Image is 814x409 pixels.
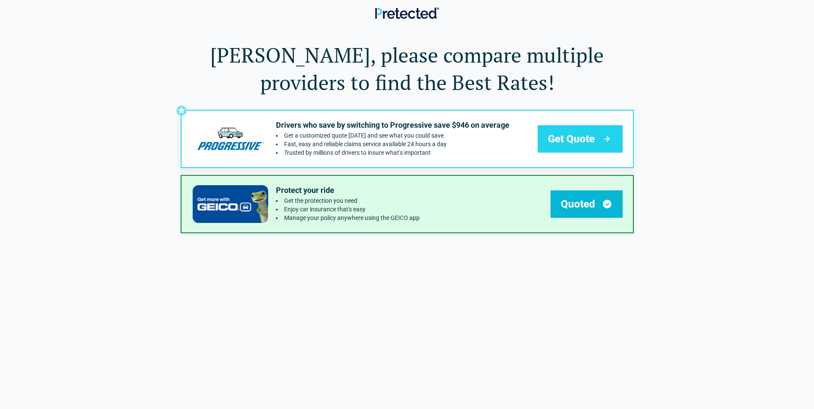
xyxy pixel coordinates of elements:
span: Get Quote [548,132,595,146]
li: Trusted by millions of drivers to insure what’s important [276,149,509,156]
li: Fast, easy and reliable claims service available 24 hours a day [276,141,509,147]
img: progressive's logo [192,120,269,157]
p: Drivers who save by switching to Progressive save $946 on average [276,120,509,130]
li: Get a customized quote today and see what you could save [276,132,509,139]
a: progressive's logoDrivers who save by switching to Progressive save $946 on averageGet a customiz... [181,110,634,168]
h1: [PERSON_NAME], please compare multiple providers to find the Best Rates! [181,41,634,96]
